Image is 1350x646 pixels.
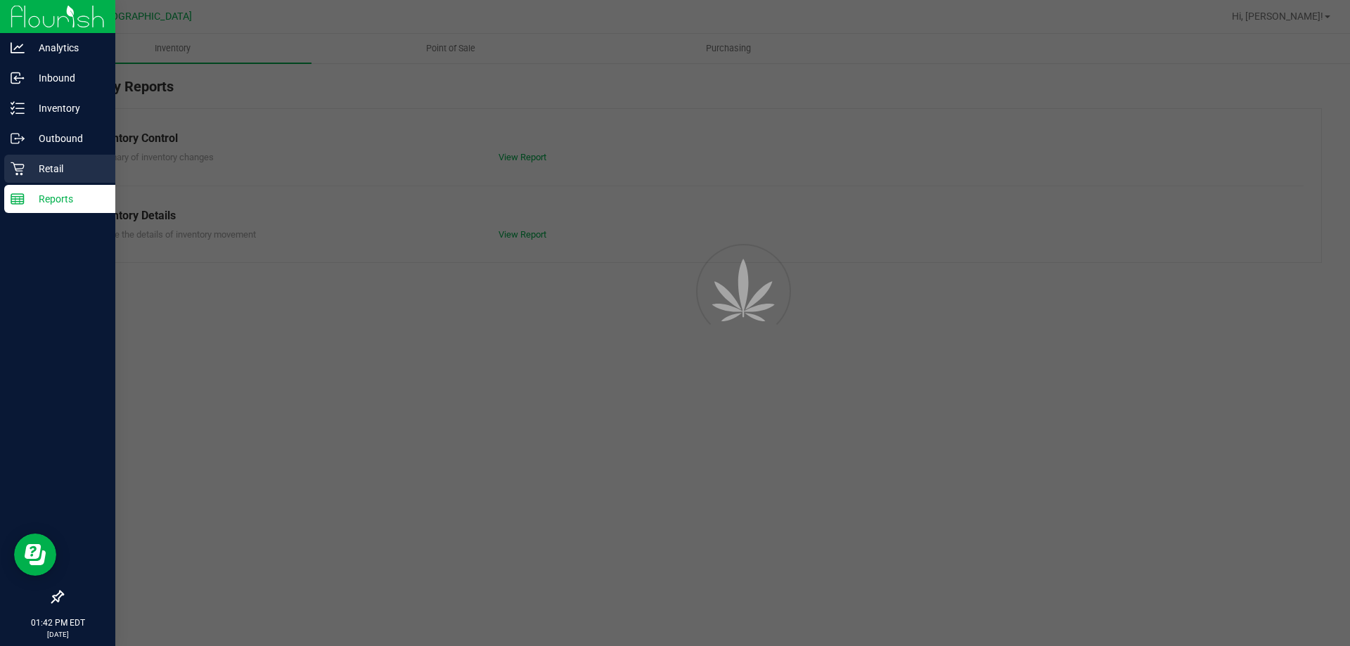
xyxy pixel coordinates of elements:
[11,131,25,146] inline-svg: Outbound
[25,160,109,177] p: Retail
[25,100,109,117] p: Inventory
[14,534,56,576] iframe: Resource center
[11,41,25,55] inline-svg: Analytics
[25,130,109,147] p: Outbound
[6,629,109,640] p: [DATE]
[25,190,109,207] p: Reports
[11,192,25,206] inline-svg: Reports
[11,162,25,176] inline-svg: Retail
[25,39,109,56] p: Analytics
[6,616,109,629] p: 01:42 PM EDT
[11,71,25,85] inline-svg: Inbound
[11,101,25,115] inline-svg: Inventory
[25,70,109,86] p: Inbound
